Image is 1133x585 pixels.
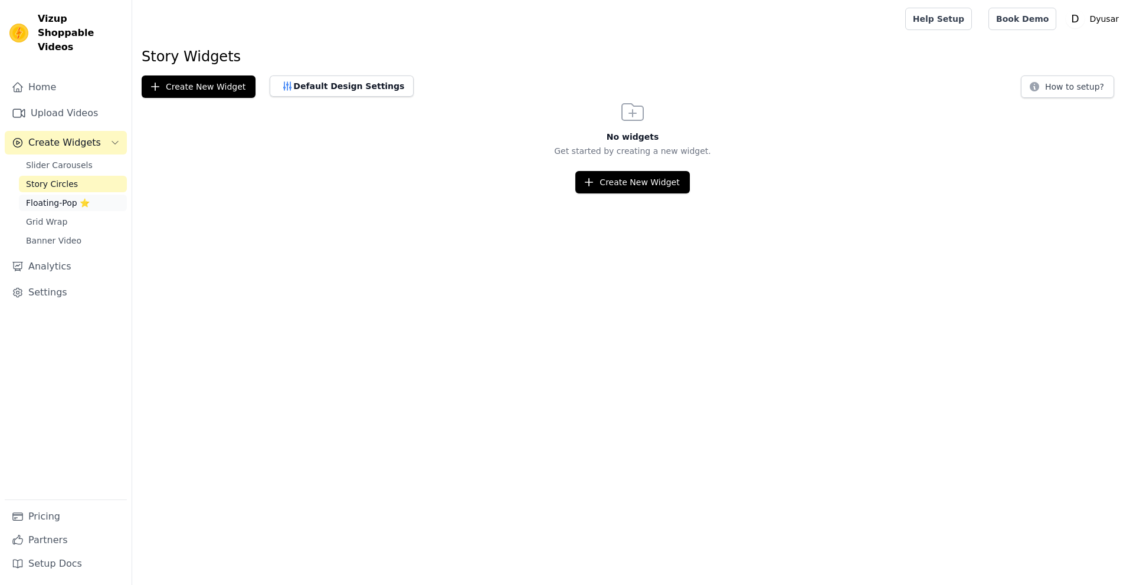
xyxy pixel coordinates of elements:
button: Create Widgets [5,131,127,155]
button: Default Design Settings [270,75,414,97]
text: D [1072,13,1079,25]
a: Partners [5,528,127,552]
a: Help Setup [905,8,972,30]
button: D Dyusar [1066,8,1124,29]
span: Vizup Shoppable Videos [38,12,122,54]
a: Book Demo [988,8,1056,30]
p: Dyusar [1085,8,1124,29]
a: Settings [5,281,127,304]
a: Upload Videos [5,101,127,125]
p: Get started by creating a new widget. [132,145,1133,157]
a: Story Circles [19,176,127,192]
span: Slider Carousels [26,159,93,171]
span: Story Circles [26,178,78,190]
a: Pricing [5,505,127,528]
button: How to setup? [1021,75,1114,98]
a: Floating-Pop ⭐ [19,195,127,211]
img: Vizup [9,24,28,42]
a: Slider Carousels [19,157,127,173]
a: Analytics [5,255,127,278]
span: Banner Video [26,235,81,247]
span: Create Widgets [28,136,101,150]
a: Grid Wrap [19,213,127,230]
a: Banner Video [19,232,127,249]
a: Home [5,75,127,99]
button: Create New Widget [142,75,256,98]
h1: Story Widgets [142,47,1124,66]
a: How to setup? [1021,84,1114,95]
button: Create New Widget [575,171,689,193]
a: Setup Docs [5,552,127,576]
h3: No widgets [132,131,1133,143]
span: Floating-Pop ⭐ [26,197,90,209]
span: Grid Wrap [26,216,67,228]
